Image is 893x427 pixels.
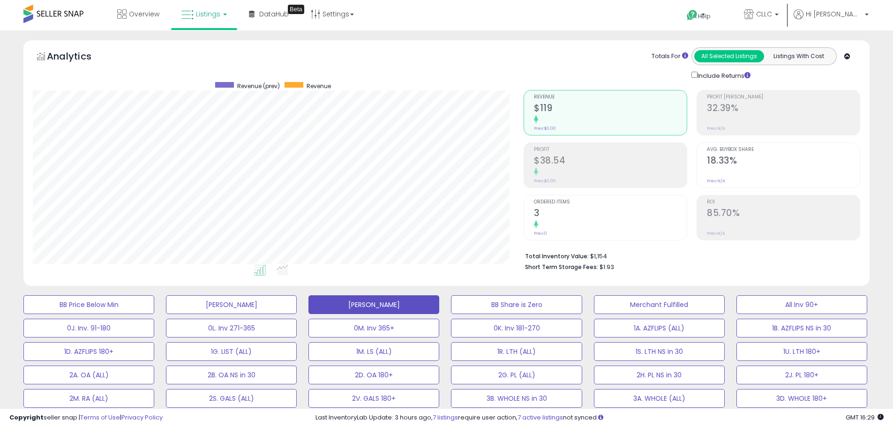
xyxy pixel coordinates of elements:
b: Total Inventory Value: [525,252,589,260]
button: BB Price Below Min [23,295,154,314]
button: 2V. GALS 180+ [308,389,439,408]
span: ROI [707,200,860,205]
button: 1M. LS (ALL) [308,342,439,361]
div: Last InventoryLab Update: 3 hours ago, require user action, not synced. [315,413,884,422]
button: 2H. PL NS in 30 [594,366,725,384]
button: 2A. OA (ALL) [23,366,154,384]
span: Revenue [307,82,331,90]
h2: 18.33% [707,155,860,168]
button: 3A. WHOLE (ALL) [594,389,725,408]
span: CLLC [756,9,772,19]
div: Include Returns [684,70,762,81]
div: seller snap | | [9,413,163,422]
button: All Inv 90+ [736,295,867,314]
small: Prev: N/A [707,126,725,131]
li: $1,154 [525,250,853,261]
h2: $119 [534,103,687,115]
button: 2G. PL (ALL) [451,366,582,384]
h2: $38.54 [534,155,687,168]
span: DataHub [259,9,289,19]
button: 1A. AZFLIPS (ALL) [594,319,725,337]
button: 2S. GALS (ALL) [166,389,297,408]
a: Privacy Policy [121,413,163,422]
h2: 3 [534,208,687,220]
button: 3B. WHOLE NS in 30 [451,389,582,408]
button: Merchant Fulfilled [594,295,725,314]
button: BB Share is Zero [451,295,582,314]
h2: 32.39% [707,103,860,115]
button: 2B. OA NS in 30 [166,366,297,384]
small: Prev: N/A [707,178,725,184]
button: 1B. AZFLIPS NS in 30 [736,319,867,337]
a: Hi [PERSON_NAME] [794,9,869,30]
strong: Copyright [9,413,44,422]
button: 0J. Inv. 91-180 [23,319,154,337]
b: Short Term Storage Fees: [525,263,598,271]
a: Terms of Use [80,413,120,422]
button: 1S. LTH NS in 30 [594,342,725,361]
small: Prev: 0 [534,231,547,236]
button: 2M. RA (ALL) [23,389,154,408]
button: 2J. PL 180+ [736,366,867,384]
span: Avg. Buybox Share [707,147,860,152]
span: Profit [PERSON_NAME] [707,95,860,100]
button: 1G. LIST (ALL) [166,342,297,361]
button: [PERSON_NAME] [308,295,439,314]
h2: 85.70% [707,208,860,220]
button: All Selected Listings [694,50,764,62]
small: Prev: N/A [707,231,725,236]
span: Profit [534,147,687,152]
button: 1R. LTH (ALL) [451,342,582,361]
span: Ordered Items [534,200,687,205]
span: Revenue (prev) [237,82,280,90]
div: Tooltip anchor [288,5,304,14]
span: Revenue [534,95,687,100]
button: [PERSON_NAME] [166,295,297,314]
button: 0K. Inv 181-270 [451,319,582,337]
button: 1U. LTH 180+ [736,342,867,361]
span: $1.93 [600,262,614,271]
i: Get Help [686,9,698,21]
span: Listings [196,9,220,19]
button: 0M. Inv 365+ [308,319,439,337]
button: Listings With Cost [764,50,833,62]
button: 0L. Inv 271-365 [166,319,297,337]
button: 1D. AZFLIPS 180+ [23,342,154,361]
small: Prev: $0.00 [534,126,556,131]
a: 7 active listings [518,413,563,422]
button: 2D. OA 180+ [308,366,439,384]
a: Help [679,2,729,30]
small: Prev: $0.00 [534,178,556,184]
h5: Analytics [47,50,110,65]
span: Overview [129,9,159,19]
span: Help [698,12,711,20]
span: 2025-09-17 16:29 GMT [846,413,884,422]
span: Hi [PERSON_NAME] [806,9,862,19]
a: 7 listings [433,413,458,422]
div: Totals For [652,52,688,61]
button: 3D. WHOLE 180+ [736,389,867,408]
